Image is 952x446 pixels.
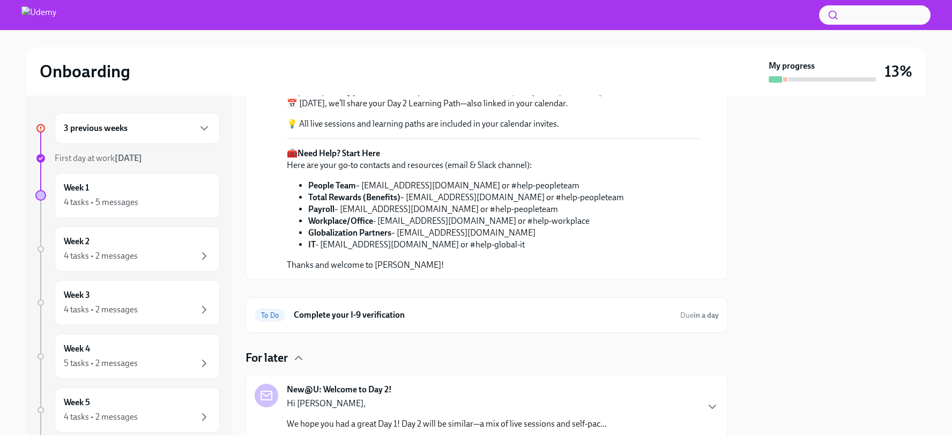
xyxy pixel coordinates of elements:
[287,259,624,271] p: Thanks and welcome to [PERSON_NAME]!
[308,216,373,226] strong: Workplace/Office
[694,311,719,320] strong: in a day
[55,153,142,163] span: First day at work
[308,239,316,250] strong: IT
[308,192,624,203] li: – [EMAIL_ADDRESS][DOMAIN_NAME] or #help-peopleteam
[64,182,89,194] h6: Week 1
[287,418,607,430] p: We hope you had a great Day 1! Day 2 will be similar—a mix of live sessions and self-pac...
[255,306,719,324] a: To DoComplete your I-9 verificationDuein a day
[64,236,90,247] h6: Week 2
[35,226,220,272] a: Week 24 tasks • 2 messages
[884,62,912,81] h3: 13%
[55,113,220,144] div: 3 previous weeks
[287,148,624,171] p: 🧰 Here are your go-to contacts and resources (email & Slack channel):
[35,334,220,379] a: Week 45 tasks • 2 messages
[308,192,400,202] strong: Total Rewards (Benefits)
[287,398,607,410] p: Hi [PERSON_NAME],
[40,61,130,82] h2: Onboarding
[287,384,392,396] strong: New@U: Welcome to Day 2!
[297,148,380,158] strong: Need Help? Start Here
[64,250,138,262] div: 4 tasks • 2 messages
[308,227,624,239] li: – [EMAIL_ADDRESS][DOMAIN_NAME]
[308,180,624,192] li: – [EMAIL_ADDRESS][DOMAIN_NAME] or #help-peopleteam
[308,239,624,251] li: - [EMAIL_ADDRESS][DOMAIN_NAME] or #help-global-it
[308,203,624,215] li: – [EMAIL_ADDRESS][DOMAIN_NAME] or #help-peopleteam
[64,289,90,301] h6: Week 3
[308,215,624,227] li: - [EMAIL_ADDRESS][DOMAIN_NAME] or #help-workplace
[64,304,138,316] div: 4 tasks • 2 messages
[255,311,285,319] span: To Do
[21,6,56,24] img: Udemy
[64,411,138,423] div: 4 tasks • 2 messages
[308,180,356,191] strong: People Team
[35,173,220,218] a: Week 14 tasks • 5 messages
[64,357,138,369] div: 5 tasks • 2 messages
[680,310,719,320] span: October 8th, 2025 12:00
[680,311,719,320] span: Due
[769,60,815,72] strong: My progress
[64,397,90,408] h6: Week 5
[308,228,391,238] strong: Globalization Partners
[308,204,334,214] strong: Payroll
[287,86,702,109] p: 👉 : Start and complete your 📅 [DATE], we’ll share your Day 2 Learning Path—also linked in your ca...
[35,387,220,433] a: Week 54 tasks • 2 messages
[64,196,138,208] div: 4 tasks • 5 messages
[64,122,128,134] h6: 3 previous weeks
[115,153,142,163] strong: [DATE]
[35,152,220,164] a: First day at work[DATE]
[246,350,288,366] h4: For later
[35,280,220,325] a: Week 34 tasks • 2 messages
[246,350,728,366] div: For later
[64,343,90,355] h6: Week 4
[294,309,672,321] h6: Complete your I-9 verification
[287,118,702,130] p: 💡 All live sessions and learning paths are included in your calendar invites.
